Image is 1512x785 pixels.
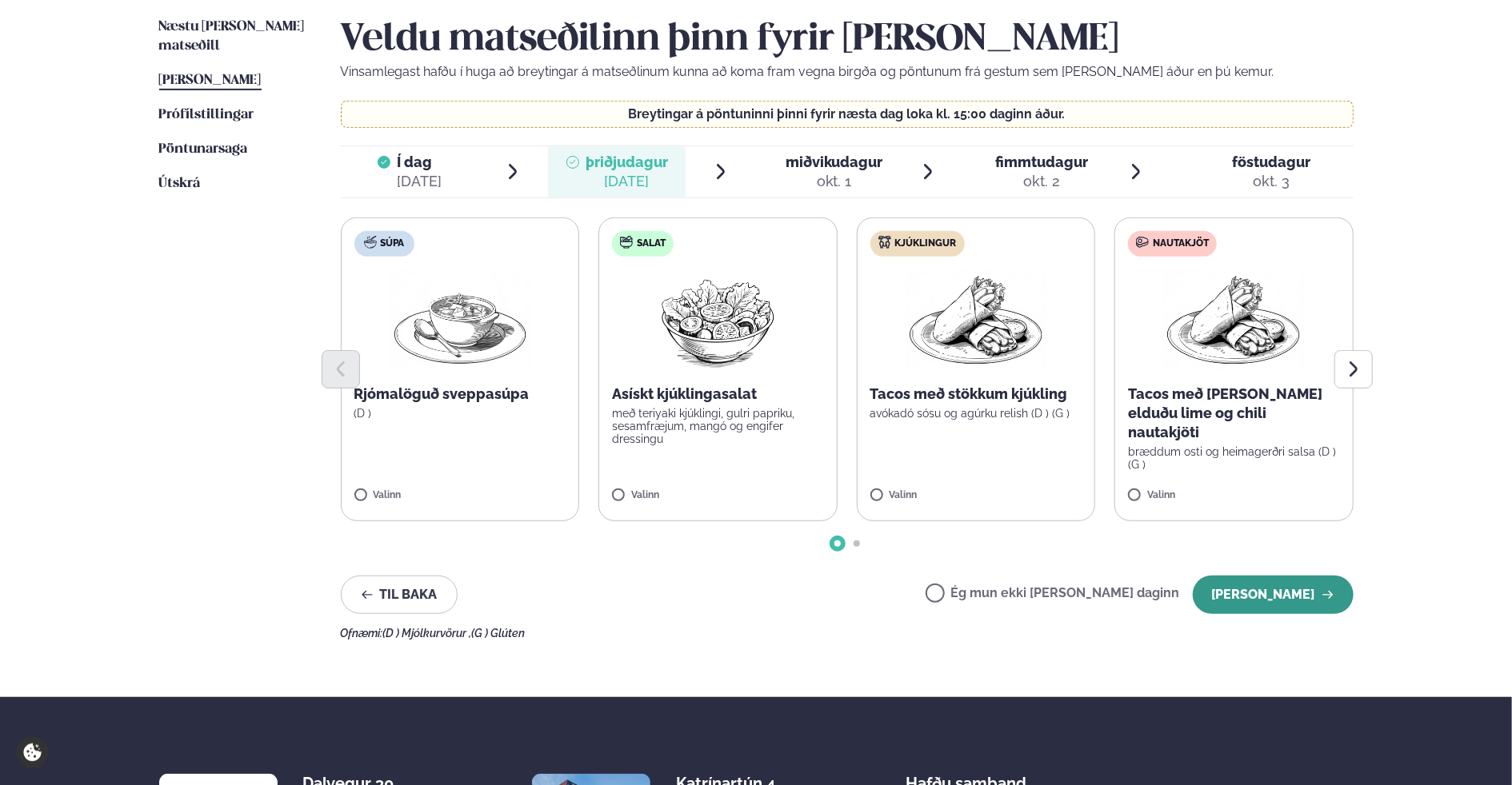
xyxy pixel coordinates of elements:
[341,62,1354,82] p: Vinsamlegast hafðu í huga að breytingar á matseðlinum kunna að koma fram vegna birgða og pöntunum...
[854,540,860,547] span: Go to slide 2
[159,108,254,122] span: Prófílstillingar
[354,407,566,420] p: (D )
[906,269,1046,372] img: Wraps.png
[1334,350,1373,389] button: Next slide
[612,385,824,404] p: Asískt kjúklingasalat
[397,153,442,172] span: Í dag
[586,153,668,170] span: þriðjudagur
[786,153,883,170] span: miðvikudagur
[870,385,1082,404] p: Tacos með stökkum kjúkling
[995,172,1088,191] div: okt. 2
[995,153,1088,170] span: fimmtudagur
[354,385,566,404] p: Rjómalöguð sveppasúpa
[159,106,254,125] a: Prófílstillingar
[472,627,526,640] span: (G ) Glúten
[397,172,442,191] div: [DATE]
[1153,237,1209,250] span: Nautakjöt
[159,142,248,156] span: Pöntunarsaga
[357,108,1337,121] p: Breytingar á pöntuninni þinni fyrir næsta dag loka kl. 15:00 daginn áður.
[834,540,841,547] span: Go to slide 1
[1193,576,1354,614] button: [PERSON_NAME]
[159,20,305,53] span: Næstu [PERSON_NAME] matseðill
[1128,385,1340,442] p: Tacos með [PERSON_NAME] elduðu lime og chili nautakjöti
[1163,269,1304,372] img: Wraps.png
[878,236,891,249] img: chicken.svg
[870,407,1082,420] p: avókadó sósu og agúrku relish (D ) (G )
[159,74,262,87] span: [PERSON_NAME]
[390,269,530,372] img: Soup.png
[341,576,458,614] button: Til baka
[1136,236,1149,249] img: beef.svg
[341,627,1354,640] div: Ofnæmi:
[786,172,883,191] div: okt. 1
[1233,153,1311,170] span: föstudagur
[159,18,309,56] a: Næstu [PERSON_NAME] matseðill
[159,177,201,190] span: Útskrá
[16,736,49,769] a: Cookie settings
[341,18,1354,62] h2: Veldu matseðilinn þinn fyrir [PERSON_NAME]
[612,407,824,445] p: með teriyaki kjúklingi, gulri papriku, sesamfræjum, mangó og engifer dressingu
[647,269,789,372] img: Salad.png
[159,174,201,193] a: Útskrá
[1128,445,1340,471] p: bræddum osti og heimagerðri salsa (D ) (G )
[381,237,405,250] span: Súpa
[364,236,377,249] img: soup.svg
[322,350,360,389] button: Previous slide
[637,237,666,250] span: Salat
[586,172,668,191] div: [DATE]
[895,237,957,250] span: Kjúklingur
[159,140,248,159] a: Pöntunarsaga
[159,71,262,90] a: [PERSON_NAME]
[620,236,633,249] img: salad.svg
[383,627,472,640] span: (D ) Mjólkurvörur ,
[1233,172,1311,191] div: okt. 3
